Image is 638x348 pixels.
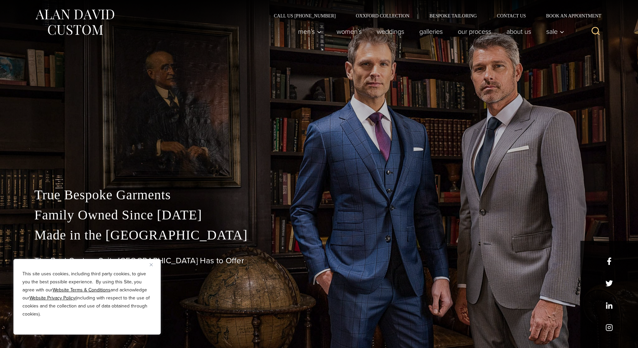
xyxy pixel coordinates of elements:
p: True Bespoke Garments Family Owned Since [DATE] Made in the [GEOGRAPHIC_DATA] [34,185,604,245]
a: Bespoke Tailoring [419,13,487,18]
a: Website Terms & Conditions [53,286,111,293]
nav: Secondary Navigation [264,13,604,18]
a: Our Process [450,25,499,38]
img: Alan David Custom [34,7,115,37]
a: Oxxford Collection [346,13,419,18]
a: Contact Us [487,13,536,18]
nav: Primary Navigation [290,25,568,38]
p: This site uses cookies, including third party cookies, to give you the best possible experience. ... [22,270,152,318]
a: weddings [369,25,412,38]
a: About Us [499,25,539,38]
a: Book an Appointment [536,13,604,18]
img: Close [150,263,153,266]
a: Galleries [412,25,450,38]
button: View Search Form [588,23,604,40]
a: Call Us [PHONE_NUMBER] [264,13,346,18]
span: Sale [546,28,564,35]
a: Women’s [329,25,369,38]
button: Close [150,261,158,269]
span: Men’s [298,28,322,35]
a: Website Privacy Policy [29,294,75,301]
h1: The Best Custom Suits [GEOGRAPHIC_DATA] Has to Offer [34,256,604,266]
